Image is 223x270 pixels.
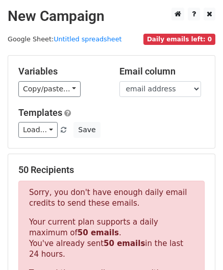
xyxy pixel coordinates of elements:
span: Daily emails left: 0 [143,34,215,45]
a: Untitled spreadsheet [54,35,121,43]
a: Templates [18,107,62,118]
h2: New Campaign [8,8,215,25]
strong: 50 emails [78,228,119,237]
strong: 50 emails [104,239,145,248]
button: Save [73,122,100,138]
small: Google Sheet: [8,35,122,43]
h5: Email column [119,66,205,77]
a: Load... [18,122,58,138]
a: Copy/paste... [18,81,81,97]
p: Your current plan supports a daily maximum of . You've already sent in the last 24 hours. [29,217,194,260]
h5: Variables [18,66,104,77]
h5: 50 Recipients [18,164,205,176]
p: Sorry, you don't have enough daily email credits to send these emails. [29,187,194,209]
iframe: Chat Widget [172,221,223,270]
a: Daily emails left: 0 [143,35,215,43]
